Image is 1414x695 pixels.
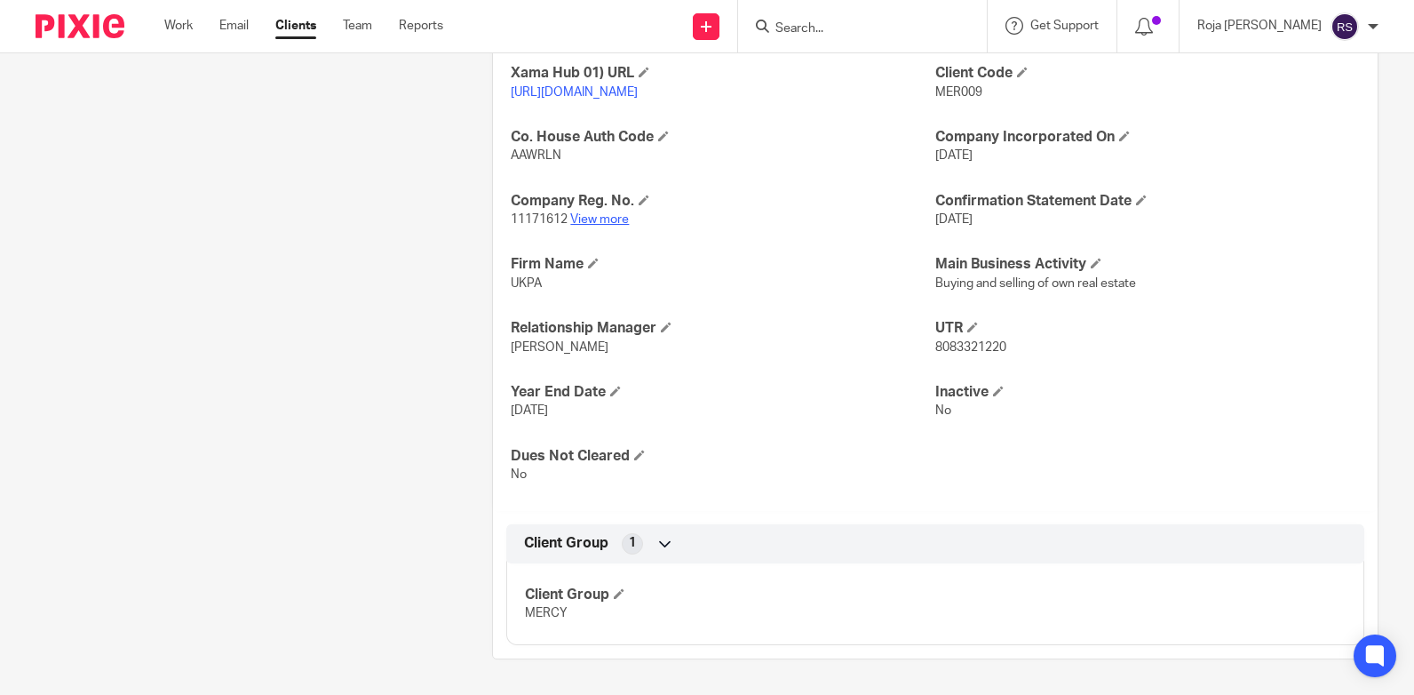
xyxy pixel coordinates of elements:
span: No [935,404,951,417]
a: [URL][DOMAIN_NAME] [511,86,638,99]
a: Team [343,17,372,35]
span: No [511,468,527,481]
h4: Co. House Auth Code [511,128,935,147]
h4: UTR [935,319,1360,338]
span: [DATE] [511,404,548,417]
span: AAWRLN [511,149,561,162]
p: Roja [PERSON_NAME] [1197,17,1322,35]
h4: Company Reg. No. [511,192,935,211]
span: 11171612 [511,213,568,226]
span: [PERSON_NAME] [511,341,608,354]
h4: Year End Date [511,383,935,402]
img: svg%3E [1331,12,1359,41]
h4: Dues Not Cleared [511,447,935,466]
span: Get Support [1030,20,1099,32]
span: Buying and selling of own real estate [935,277,1136,290]
span: [DATE] [935,213,973,226]
h4: Client Code [935,64,1360,83]
h4: Firm Name [511,255,935,274]
span: UKPA [511,277,542,290]
input: Search [774,21,933,37]
span: MERCY [525,607,568,619]
span: MER009 [935,86,982,99]
h4: Confirmation Statement Date [935,192,1360,211]
span: [DATE] [935,149,973,162]
span: 8083321220 [935,341,1006,354]
h4: Relationship Manager [511,319,935,338]
h4: Company Incorporated On [935,128,1360,147]
a: Clients [275,17,316,35]
a: Email [219,17,249,35]
a: Reports [399,17,443,35]
a: Work [164,17,193,35]
a: View more [570,213,629,226]
h4: Client Group [525,586,935,604]
h4: Inactive [935,383,1360,402]
h4: Main Business Activity [935,255,1360,274]
img: Pixie [36,14,124,38]
span: Client Group [524,534,608,553]
span: 1 [629,534,636,552]
h4: Xama Hub 01) URL [511,64,935,83]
